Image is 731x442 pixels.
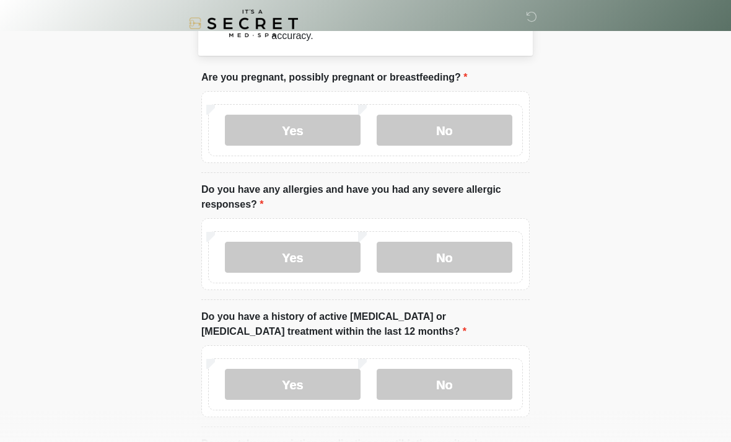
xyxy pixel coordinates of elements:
label: Do you have a history of active [MEDICAL_DATA] or [MEDICAL_DATA] treatment within the last 12 mon... [201,309,530,339]
label: Yes [225,115,361,146]
label: No [377,115,512,146]
label: Do you have any allergies and have you had any severe allergic responses? [201,182,530,212]
label: Yes [225,242,361,273]
label: Yes [225,369,361,400]
label: No [377,369,512,400]
img: It's A Secret Med Spa Logo [189,9,298,37]
label: Are you pregnant, possibly pregnant or breastfeeding? [201,70,467,85]
label: No [377,242,512,273]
